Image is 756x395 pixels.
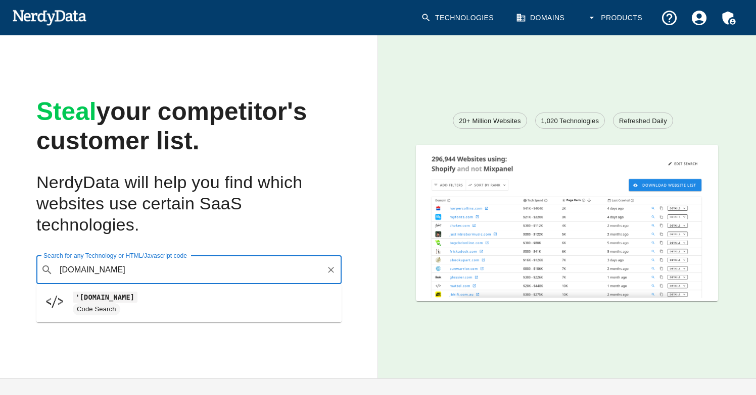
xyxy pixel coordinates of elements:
img: NerdyData.com [12,7,86,27]
a: Refreshed Daily [613,112,673,129]
span: Steal [36,97,97,126]
button: Clear [324,263,338,277]
button: Admin Menu [714,3,744,33]
span: Refreshed Daily [613,116,673,126]
img: A screenshot of a report showing the total number of websites using Shopify [416,145,718,297]
span: 20+ Million Websites [453,116,526,126]
label: Search for any Technology or HTML/Javascript code [43,251,187,260]
button: Account Settings [684,3,714,33]
code: '[DOMAIN_NAME] [73,292,137,302]
h2: NerdyData will help you find which websites use certain SaaS technologies. [36,172,342,236]
a: Technologies [415,3,502,33]
h1: your competitor's customer list. [36,97,342,156]
a: Domains [510,3,573,33]
a: 20+ Million Websites [453,112,527,129]
button: Support and Documentation [654,3,684,33]
a: 1,020 Technologies [535,112,605,129]
span: 1,020 Technologies [536,116,605,126]
span: Code Search [73,305,120,314]
button: Products [581,3,650,33]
